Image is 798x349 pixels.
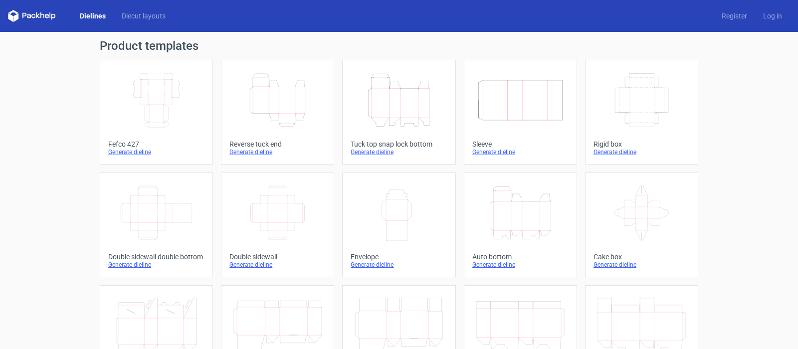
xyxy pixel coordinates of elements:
a: EnvelopeGenerate dieline [342,173,455,277]
a: Cake boxGenerate dieline [585,173,698,277]
div: Generate dieline [108,148,204,156]
div: Fefco 427 [108,140,204,148]
div: Double sidewall double bottom [108,253,204,261]
a: Log in [755,11,790,21]
div: Generate dieline [594,148,690,156]
a: SleeveGenerate dieline [464,60,577,165]
div: Generate dieline [229,261,326,269]
div: Generate dieline [351,148,447,156]
a: Rigid boxGenerate dieline [585,60,698,165]
h1: Product templates [100,40,698,52]
a: Reverse tuck endGenerate dieline [221,60,334,165]
div: Generate dieline [108,261,204,269]
div: Generate dieline [351,261,447,269]
div: Reverse tuck end [229,140,326,148]
a: Fefco 427Generate dieline [100,60,213,165]
a: Register [714,11,755,21]
div: Generate dieline [594,261,690,269]
div: Sleeve [472,140,569,148]
a: Dielines [72,11,114,21]
div: Generate dieline [472,148,569,156]
div: Rigid box [594,140,690,148]
div: Double sidewall [229,253,326,261]
div: Auto bottom [472,253,569,261]
div: Generate dieline [229,148,326,156]
a: Double sidewall double bottomGenerate dieline [100,173,213,277]
div: Generate dieline [472,261,569,269]
div: Cake box [594,253,690,261]
a: Double sidewallGenerate dieline [221,173,334,277]
a: Auto bottomGenerate dieline [464,173,577,277]
div: Tuck top snap lock bottom [351,140,447,148]
a: Tuck top snap lock bottomGenerate dieline [342,60,455,165]
a: Diecut layouts [114,11,174,21]
div: Envelope [351,253,447,261]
